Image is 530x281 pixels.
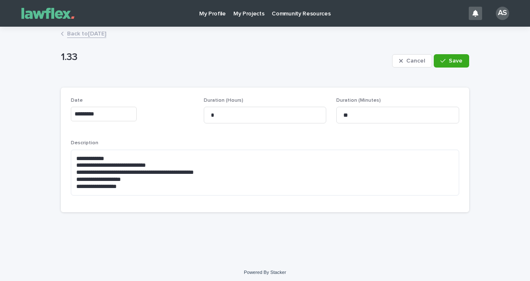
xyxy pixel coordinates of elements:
p: 1.33 [61,51,389,63]
span: Duration (Minutes) [336,98,381,103]
span: Duration (Hours) [204,98,243,103]
a: Powered By Stacker [244,270,286,275]
span: Save [449,58,462,64]
a: Back to[DATE] [67,28,106,38]
img: Gnvw4qrBSHOAfo8VMhG6 [17,5,79,22]
span: Description [71,140,98,146]
span: Cancel [406,58,425,64]
span: Date [71,98,83,103]
div: AS [496,7,509,20]
button: Cancel [392,54,432,68]
button: Save [434,54,469,68]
